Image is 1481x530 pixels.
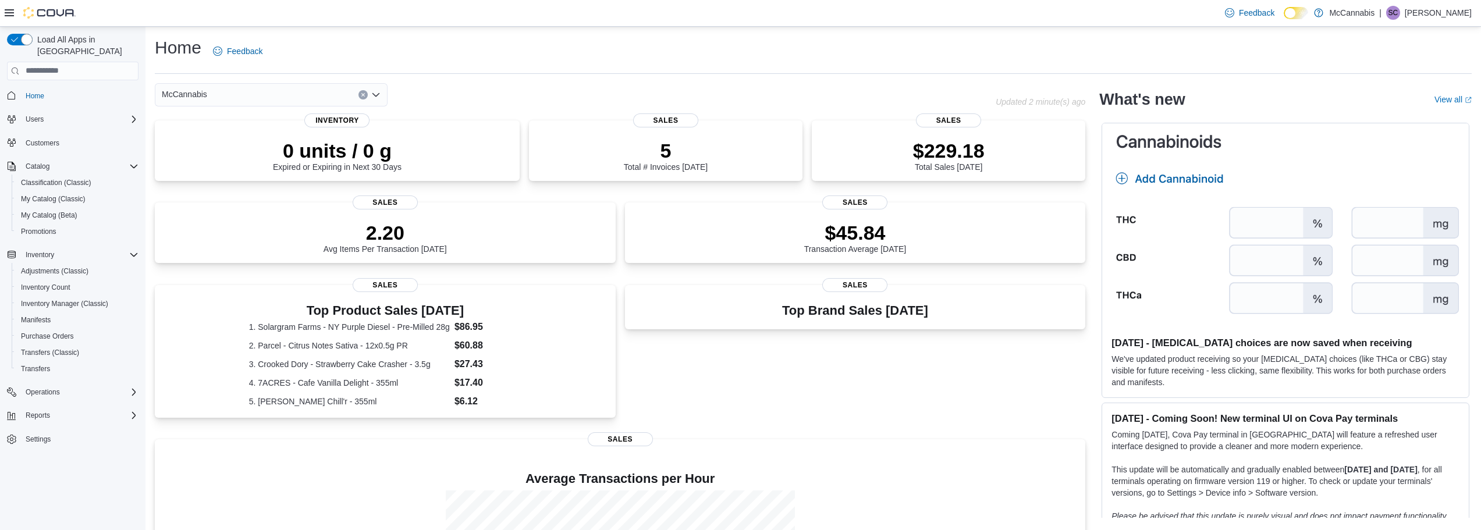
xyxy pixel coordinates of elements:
[822,195,887,209] span: Sales
[21,432,138,446] span: Settings
[21,112,48,126] button: Users
[21,332,74,341] span: Purchase Orders
[155,36,201,59] h1: Home
[16,176,96,190] a: Classification (Classic)
[21,315,51,325] span: Manifests
[16,362,138,376] span: Transfers
[624,139,708,162] p: 5
[1434,95,1472,104] a: View allExternal link
[12,175,143,191] button: Classification (Classic)
[16,176,138,190] span: Classification (Classic)
[273,139,402,162] p: 0 units / 0 g
[2,87,143,104] button: Home
[633,113,698,127] span: Sales
[12,296,143,312] button: Inventory Manager (Classic)
[16,264,138,278] span: Adjustments (Classic)
[454,376,521,390] dd: $17.40
[1329,6,1375,20] p: McCannabis
[353,195,418,209] span: Sales
[358,90,368,99] button: Clear input
[26,250,54,259] span: Inventory
[21,248,59,262] button: Inventory
[23,7,76,19] img: Cova
[1220,1,1279,24] a: Feedback
[1284,7,1308,19] input: Dark Mode
[12,328,143,344] button: Purchase Orders
[324,221,447,254] div: Avg Items Per Transaction [DATE]
[21,283,70,292] span: Inventory Count
[324,221,447,244] p: 2.20
[804,221,907,244] p: $45.84
[21,299,108,308] span: Inventory Manager (Classic)
[1239,7,1274,19] span: Feedback
[21,159,54,173] button: Catalog
[26,138,59,148] span: Customers
[16,313,138,327] span: Manifests
[1111,412,1459,424] h3: [DATE] - Coming Soon! New terminal UI on Cova Pay terminals
[21,408,55,422] button: Reports
[2,431,143,447] button: Settings
[21,248,138,262] span: Inventory
[16,329,138,343] span: Purchase Orders
[1111,429,1459,452] p: Coming [DATE], Cova Pay terminal in [GEOGRAPHIC_DATA] will feature a refreshed user interface des...
[33,34,138,57] span: Load All Apps in [GEOGRAPHIC_DATA]
[16,208,82,222] a: My Catalog (Beta)
[16,362,55,376] a: Transfers
[822,278,887,292] span: Sales
[21,364,50,374] span: Transfers
[16,346,138,360] span: Transfers (Classic)
[26,411,50,420] span: Reports
[996,97,1085,106] p: Updated 2 minute(s) ago
[26,91,44,101] span: Home
[2,158,143,175] button: Catalog
[21,385,138,399] span: Operations
[454,394,521,408] dd: $6.12
[21,194,86,204] span: My Catalog (Classic)
[913,139,985,162] p: $229.18
[21,408,138,422] span: Reports
[12,191,143,207] button: My Catalog (Classic)
[2,247,143,263] button: Inventory
[16,313,55,327] a: Manifests
[2,111,143,127] button: Users
[454,320,521,334] dd: $86.95
[249,321,450,333] dt: 1. Solargram Farms - NY Purple Diesel - Pre-Milled 28g
[164,472,1076,486] h4: Average Transactions per Hour
[249,358,450,370] dt: 3. Crooked Dory - Strawberry Cake Crasher - 3.5g
[7,83,138,478] nav: Complex example
[26,435,51,444] span: Settings
[371,90,381,99] button: Open list of options
[16,297,113,311] a: Inventory Manager (Classic)
[1379,6,1381,20] p: |
[16,264,93,278] a: Adjustments (Classic)
[21,136,138,150] span: Customers
[21,227,56,236] span: Promotions
[12,312,143,328] button: Manifests
[26,162,49,171] span: Catalog
[273,139,402,172] div: Expired or Expiring in Next 30 Days
[454,357,521,371] dd: $27.43
[12,279,143,296] button: Inventory Count
[1111,464,1459,499] p: This update will be automatically and gradually enabled between , for all terminals operating on ...
[21,348,79,357] span: Transfers (Classic)
[12,263,143,279] button: Adjustments (Classic)
[16,280,75,294] a: Inventory Count
[21,178,91,187] span: Classification (Classic)
[249,396,450,407] dt: 5. [PERSON_NAME] Chill'r - 355ml
[21,385,65,399] button: Operations
[1111,511,1448,521] em: Please be advised that this update is purely visual and does not impact payment functionality.
[12,223,143,240] button: Promotions
[21,211,77,220] span: My Catalog (Beta)
[249,377,450,389] dt: 4. 7ACRES - Cafe Vanilla Delight - 355ml
[21,136,64,150] a: Customers
[1388,6,1398,20] span: SC
[2,134,143,151] button: Customers
[16,329,79,343] a: Purchase Orders
[916,113,981,127] span: Sales
[249,340,450,351] dt: 2. Parcel - Citrus Notes Sativa - 12x0.5g PR
[26,387,60,397] span: Operations
[2,407,143,424] button: Reports
[782,304,928,318] h3: Top Brand Sales [DATE]
[454,339,521,353] dd: $60.88
[16,192,138,206] span: My Catalog (Classic)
